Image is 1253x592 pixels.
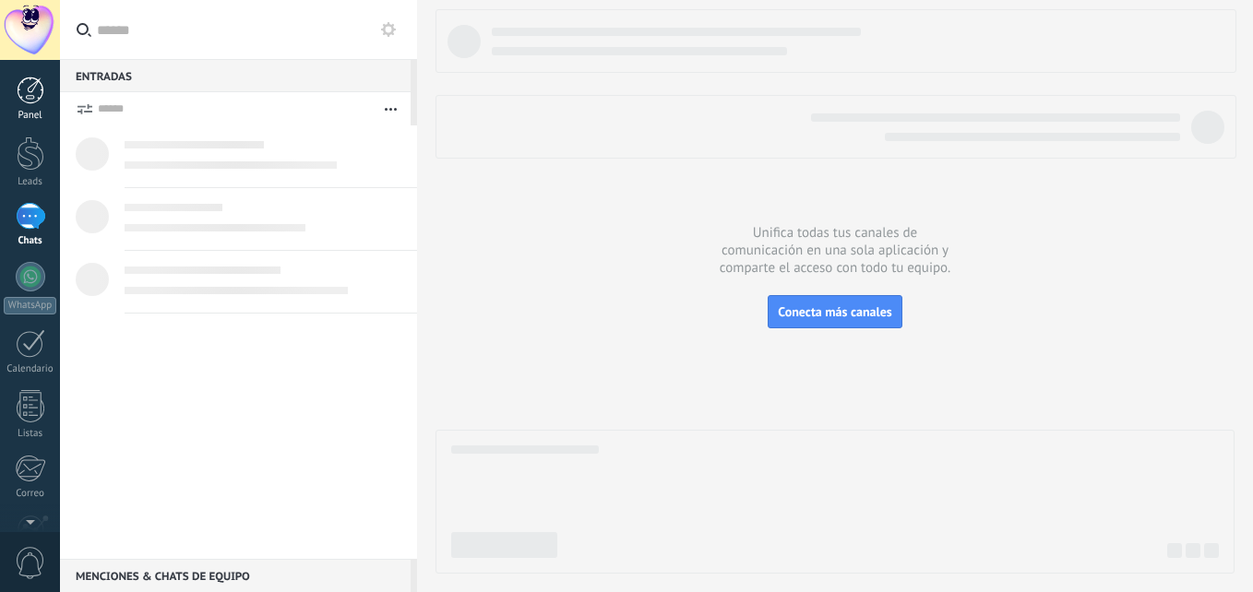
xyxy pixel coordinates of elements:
div: Entradas [60,59,411,92]
div: Calendario [4,363,57,375]
span: Conecta más canales [778,303,891,320]
button: Más [371,92,411,125]
div: Correo [4,488,57,500]
div: Panel [4,110,57,122]
div: Chats [4,235,57,247]
div: Listas [4,428,57,440]
div: Menciones & Chats de equipo [60,559,411,592]
button: Conecta más canales [768,295,901,328]
div: Leads [4,176,57,188]
div: WhatsApp [4,297,56,314]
